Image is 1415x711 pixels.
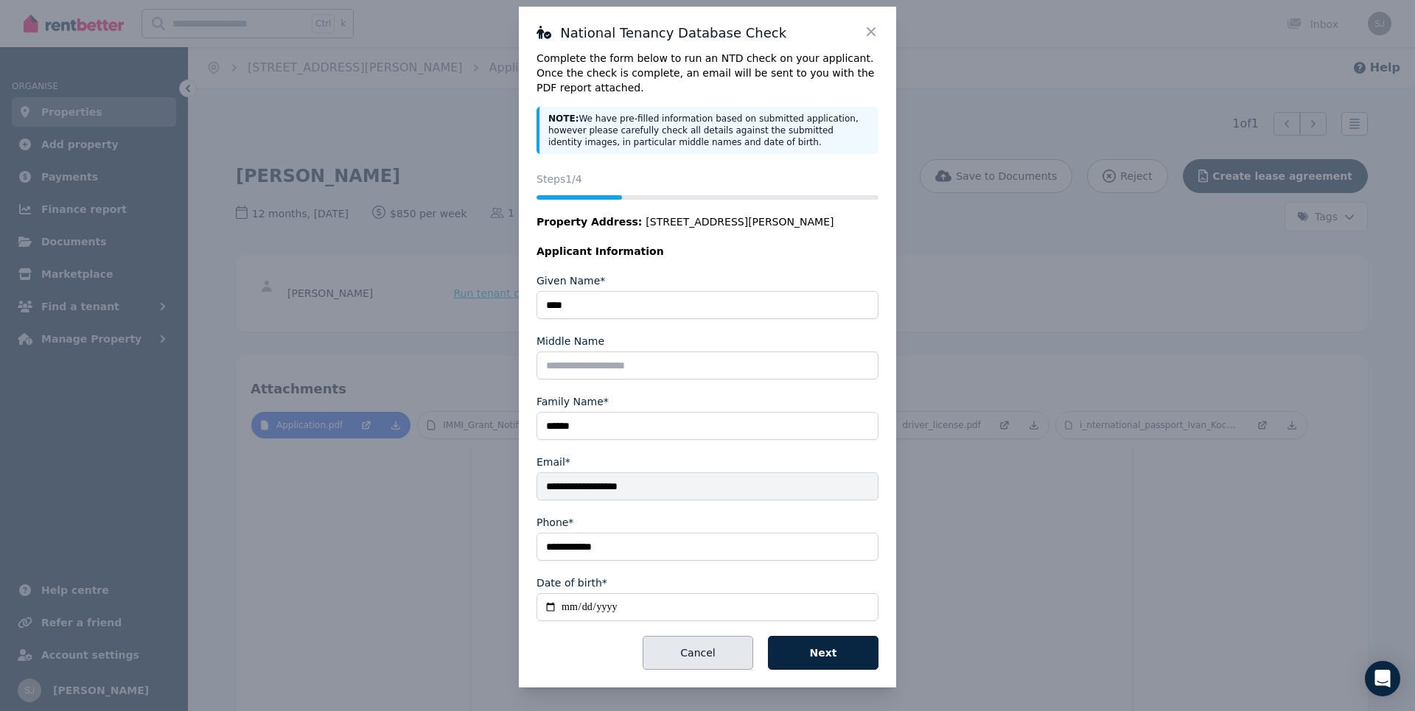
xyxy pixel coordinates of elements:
[537,172,878,186] p: Steps 1 /4
[537,455,570,469] label: Email*
[537,515,573,530] label: Phone*
[537,575,607,590] label: Date of birth*
[537,24,878,42] h3: National Tenancy Database Check
[768,636,878,670] button: Next
[1365,661,1400,696] div: Open Intercom Messenger
[537,107,878,154] div: We have pre-filled information based on submitted application, however please carefully check all...
[643,636,753,670] button: Cancel
[537,51,878,95] p: Complete the form below to run an NTD check on your applicant. Once the check is complete, an ema...
[548,113,579,124] strong: NOTE:
[537,334,604,349] label: Middle Name
[537,273,605,288] label: Given Name*
[537,244,878,259] legend: Applicant Information
[537,394,609,409] label: Family Name*
[537,216,642,228] span: Property Address:
[646,214,834,229] span: [STREET_ADDRESS][PERSON_NAME]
